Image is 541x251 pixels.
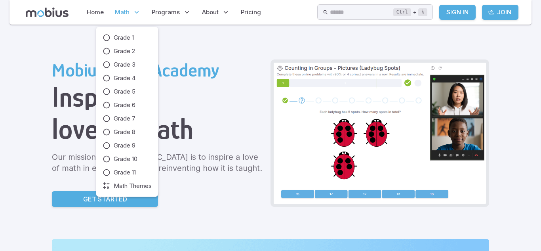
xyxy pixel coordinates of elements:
[103,128,152,136] a: Grade 8
[114,128,135,136] span: Grade 8
[114,33,134,42] span: Grade 1
[84,3,106,21] a: Home
[103,114,152,123] a: Grade 7
[393,8,411,16] kbd: Ctrl
[114,114,135,123] span: Grade 7
[114,60,135,69] span: Grade 3
[114,168,136,177] span: Grade 11
[114,47,135,56] span: Grade 2
[103,74,152,82] a: Grade 4
[103,182,152,190] a: Math Themes
[114,101,135,109] span: Grade 6
[238,3,263,21] a: Pricing
[482,5,518,20] a: Join
[114,182,152,190] span: Math Themes
[115,8,130,17] span: Math
[103,60,152,69] a: Grade 3
[103,33,152,42] a: Grade 1
[202,8,219,17] span: About
[418,8,427,16] kbd: k
[393,8,427,17] div: +
[114,74,135,82] span: Grade 4
[152,8,180,17] span: Programs
[103,168,152,177] a: Grade 11
[103,101,152,109] a: Grade 6
[103,87,152,96] a: Grade 5
[114,87,135,96] span: Grade 5
[103,141,152,150] a: Grade 9
[103,155,152,163] a: Grade 10
[114,141,135,150] span: Grade 9
[439,5,476,20] a: Sign In
[114,155,137,163] span: Grade 10
[103,47,152,56] a: Grade 2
